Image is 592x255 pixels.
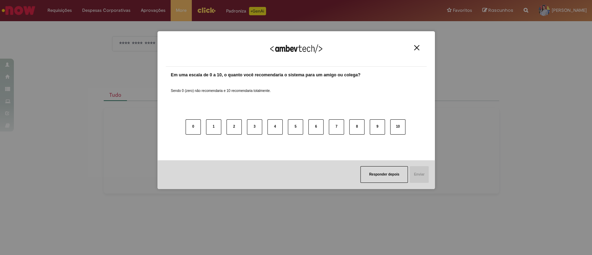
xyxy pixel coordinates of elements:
[390,119,405,135] button: 10
[270,44,322,53] img: Logo Ambevtech
[308,119,324,135] button: 6
[412,45,421,51] button: Close
[171,72,361,78] label: Em uma escala de 0 a 10, o quanto você recomendaria o sistema para um amigo ou colega?
[349,119,364,135] button: 8
[186,119,201,135] button: 0
[288,119,303,135] button: 5
[414,45,419,50] img: Close
[370,119,385,135] button: 9
[247,119,262,135] button: 3
[360,166,408,183] button: Responder depois
[206,119,221,135] button: 1
[226,119,242,135] button: 2
[329,119,344,135] button: 7
[171,80,271,93] label: Sendo 0 (zero) não recomendaria e 10 recomendaria totalmente.
[267,119,283,135] button: 4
